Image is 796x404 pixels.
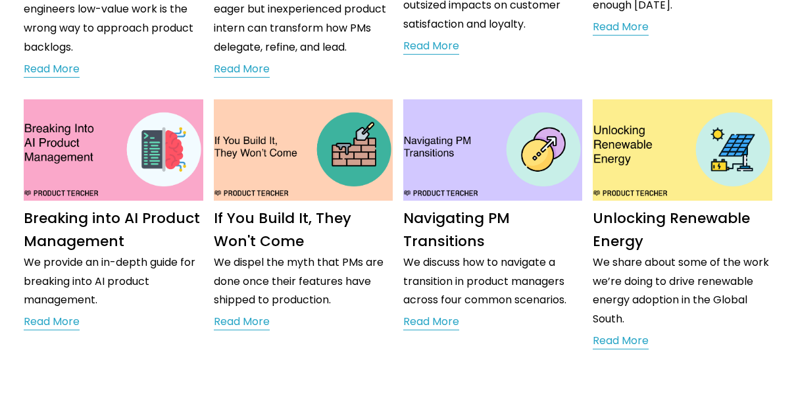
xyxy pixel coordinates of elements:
[214,60,270,80] a: Read More
[593,332,649,351] a: Read More
[214,253,393,310] p: We dispel the myth that PMs are done once their features have shipped to production.
[212,99,393,201] img: If You Build It, They Won't Come
[24,253,203,310] p: We provide an in-depth guide for breaking into AI product management.
[24,208,200,251] a: Breaking into AI Product Management
[593,18,649,38] a: Read More
[593,253,772,329] p: We share about some of the work we’re doing to drive renewable energy adoption in the Global South.
[592,99,773,201] img: Unlocking Renewable Energy
[593,208,750,251] a: Unlocking Renewable Energy
[403,99,584,201] img: Navigating PM Transitions
[24,60,80,80] a: Read More
[403,253,582,310] p: We discuss how to navigate a transition in product managers across four common scenarios.
[23,99,204,201] img: Breaking into AI Product Management
[214,313,270,332] a: Read More
[403,37,459,57] a: Read More
[24,313,80,332] a: Read More
[403,313,459,332] a: Read More
[403,208,510,251] a: Navigating PM Transitions
[214,208,351,251] a: If You Build It, They Won't Come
